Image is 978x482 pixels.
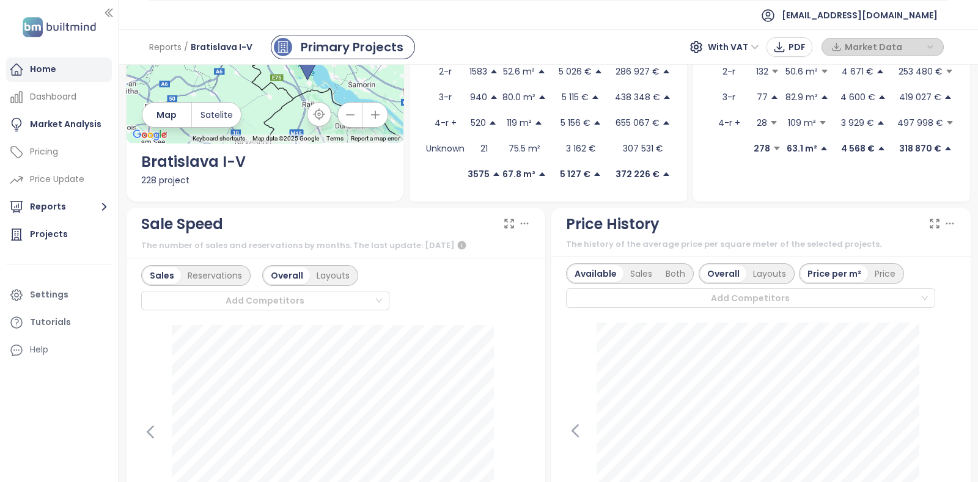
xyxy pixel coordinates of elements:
[537,67,546,76] span: caret-up
[897,116,943,130] p: 497 998 €
[30,172,84,187] div: Price Update
[30,342,48,357] div: Help
[30,62,56,77] div: Home
[193,134,245,143] button: Keyboard shortcuts
[746,265,793,282] div: Layouts
[877,144,886,153] span: caret-up
[767,37,812,57] button: PDF
[192,103,241,127] button: Satelite
[19,15,100,40] img: logo
[6,167,112,192] a: Price Update
[191,36,252,58] span: Bratislava I-V
[820,67,829,76] span: caret-down
[785,65,818,78] p: 50.6 m²
[507,116,532,130] p: 119 m²
[878,93,886,101] span: caret-up
[845,38,924,56] span: Market Data
[820,144,828,153] span: caret-up
[488,119,497,127] span: caret-up
[471,116,486,130] p: 520
[30,117,101,132] div: Market Analysis
[566,142,596,155] p: 3 162 €
[468,167,490,181] p: 3575
[899,65,943,78] p: 253 480 €
[130,127,170,143] img: Google
[801,265,868,282] div: Price per m²
[509,142,540,155] p: 75.5 m²
[142,103,191,127] button: Map
[156,108,177,122] span: Map
[842,65,873,78] p: 4 671 €
[534,119,543,127] span: caret-up
[708,59,751,84] td: 2-r
[708,38,759,56] span: With VAT
[944,144,952,153] span: caret-up
[789,40,806,54] span: PDF
[538,170,546,178] span: caret-up
[6,283,112,307] a: Settings
[708,110,751,136] td: 4-r +
[593,170,601,178] span: caret-up
[6,222,112,247] a: Projects
[708,84,751,110] td: 3-r
[30,227,68,242] div: Projects
[770,119,778,127] span: caret-down
[351,135,400,142] a: Report a map error
[184,36,188,58] span: /
[560,167,590,181] p: 5 127 €
[754,142,770,155] p: 278
[141,213,223,236] div: Sale Speed
[591,93,600,101] span: caret-up
[662,67,671,76] span: caret-up
[310,267,356,284] div: Layouts
[143,267,181,284] div: Sales
[594,67,603,76] span: caret-up
[944,93,952,101] span: caret-up
[141,173,389,187] div: 228 project
[469,65,487,78] p: 1583
[616,65,660,78] p: 286 927 €
[787,142,817,155] p: 63.1 m²
[490,67,498,76] span: caret-up
[6,85,112,109] a: Dashboard
[868,265,902,282] div: Price
[877,119,885,127] span: caret-up
[141,238,531,253] div: The number of sales and reservations by months. The last update: [DATE]
[820,93,829,101] span: caret-up
[492,170,501,178] span: caret-up
[502,167,535,181] p: 67.8 m²
[470,90,487,104] p: 940
[662,170,671,178] span: caret-up
[757,116,767,130] p: 28
[773,144,781,153] span: caret-down
[623,265,659,282] div: Sales
[6,57,112,82] a: Home
[662,119,671,127] span: caret-up
[6,310,112,335] a: Tutorials
[566,238,956,250] div: The history of the average price per square meter of the selected projects.
[700,265,746,282] div: Overall
[899,142,941,155] p: 318 870 €
[424,84,467,110] td: 3-r
[785,90,818,104] p: 82.9 m²
[828,38,937,56] div: button
[840,90,875,104] p: 4 600 €
[562,90,589,104] p: 5 115 €
[841,116,874,130] p: 3 929 €
[30,287,68,302] div: Settings
[6,112,112,137] a: Market Analysis
[782,1,938,30] span: [EMAIL_ADDRESS][DOMAIN_NAME]
[841,142,875,155] p: 4 568 €
[566,213,660,236] div: Price History
[252,135,319,142] span: Map data ©2025 Google
[616,116,660,130] p: 655 067 €
[757,90,768,104] p: 77
[663,93,671,101] span: caret-up
[301,38,403,56] div: Primary Projects
[616,167,660,181] p: 372 226 €
[876,67,884,76] span: caret-up
[559,65,592,78] p: 5 026 €
[326,135,344,142] a: Terms
[770,93,779,101] span: caret-up
[659,265,692,282] div: Both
